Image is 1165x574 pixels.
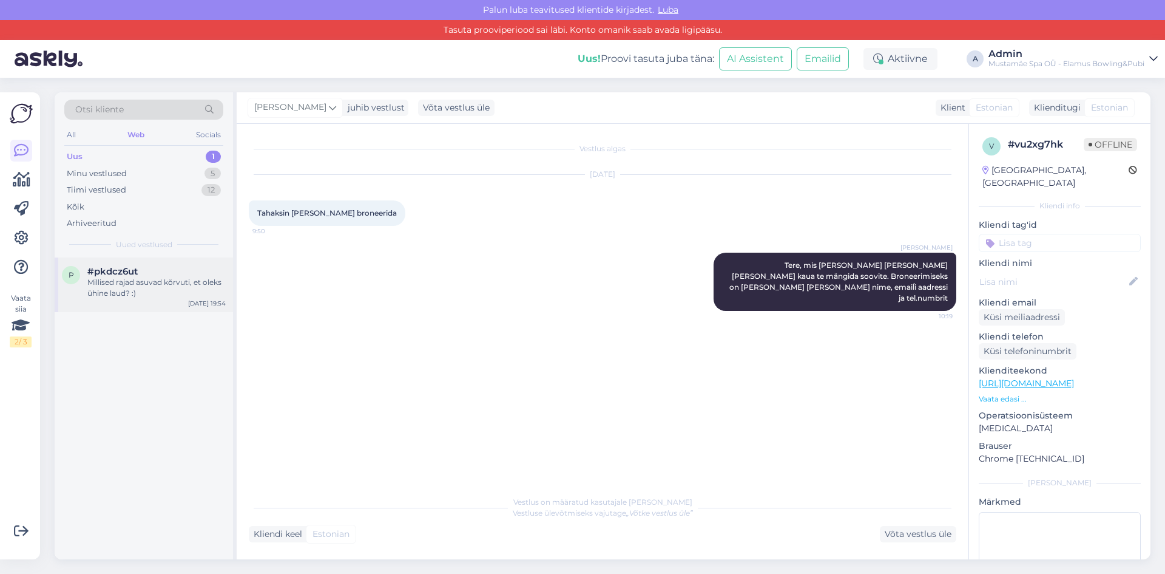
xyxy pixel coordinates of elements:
div: Mustamäe Spa OÜ - Elamus Bowling&Pubi [988,59,1144,69]
p: Vaata edasi ... [979,394,1141,405]
span: Luba [654,4,682,15]
p: Kliendi tag'id [979,219,1141,231]
p: Kliendi nimi [979,257,1141,270]
span: Estonian [1091,101,1128,114]
span: Estonian [976,101,1013,114]
button: AI Assistent [719,47,792,70]
div: Aktiivne [863,48,937,70]
p: Klienditeekond [979,364,1141,377]
p: Chrome [TECHNICAL_ID] [979,453,1141,465]
span: #pkdcz6ut [87,266,138,277]
a: [URL][DOMAIN_NAME] [979,378,1074,389]
div: [GEOGRAPHIC_DATA], [GEOGRAPHIC_DATA] [982,164,1129,190]
div: 2 / 3 [10,337,32,347]
div: Arhiveeritud [67,217,116,230]
input: Lisa nimi [979,275,1127,289]
div: 1 [206,151,221,163]
div: [PERSON_NAME] [979,477,1141,488]
div: Tiimi vestlused [67,184,126,196]
p: Brauser [979,440,1141,453]
div: Võta vestlus üle [418,100,495,116]
div: [DATE] 19:54 [188,299,226,308]
span: Vestlus on määratud kasutajale [PERSON_NAME] [513,497,692,507]
span: Uued vestlused [116,239,172,250]
div: juhib vestlust [343,101,405,114]
div: Klient [936,101,965,114]
div: Proovi tasuta juba täna: [578,52,714,66]
div: Vestlus algas [249,143,956,154]
input: Lisa tag [979,234,1141,252]
div: 5 [204,168,221,180]
span: [PERSON_NAME] [254,101,326,114]
div: Klienditugi [1029,101,1081,114]
div: Kliendi info [979,200,1141,211]
span: 9:50 [252,227,298,236]
div: # vu2xg7hk [1008,137,1084,152]
div: Vaata siia [10,293,32,347]
p: Kliendi email [979,296,1141,309]
div: Web [125,127,147,143]
div: Kliendi keel [249,528,302,541]
p: Kliendi telefon [979,330,1141,343]
img: Askly Logo [10,102,33,125]
button: Emailid [797,47,849,70]
div: Admin [988,49,1144,59]
a: AdminMustamäe Spa OÜ - Elamus Bowling&Pubi [988,49,1158,69]
div: Millised rajad asuvad kõrvuti, et oleks ühine laud? :) [87,277,226,299]
span: 10:19 [907,312,953,321]
span: Tere, mis [PERSON_NAME] [PERSON_NAME] [PERSON_NAME] kaua te mängida soovite. Broneerimiseks on [P... [729,261,950,302]
div: [DATE] [249,169,956,180]
div: Socials [194,127,223,143]
div: Minu vestlused [67,168,127,180]
div: Küsi telefoninumbrit [979,343,1076,360]
span: Estonian [312,528,349,541]
span: p [69,270,74,279]
p: Operatsioonisüsteem [979,409,1141,422]
span: Vestluse ülevõtmiseks vajutage [513,508,693,518]
span: Otsi kliente [75,103,124,116]
div: Kõik [67,201,84,213]
b: Uus! [578,53,601,64]
div: 12 [201,184,221,196]
div: Küsi meiliaadressi [979,309,1065,326]
span: Tahaksin [PERSON_NAME] broneerida [257,208,397,217]
span: v [989,142,994,151]
p: [MEDICAL_DATA] [979,422,1141,435]
div: Uus [67,151,83,163]
div: All [64,127,78,143]
div: A [967,50,984,67]
span: Offline [1084,138,1137,151]
i: „Võtke vestlus üle” [626,508,693,518]
span: [PERSON_NAME] [900,243,953,252]
div: Võta vestlus üle [880,526,956,542]
p: Märkmed [979,496,1141,508]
